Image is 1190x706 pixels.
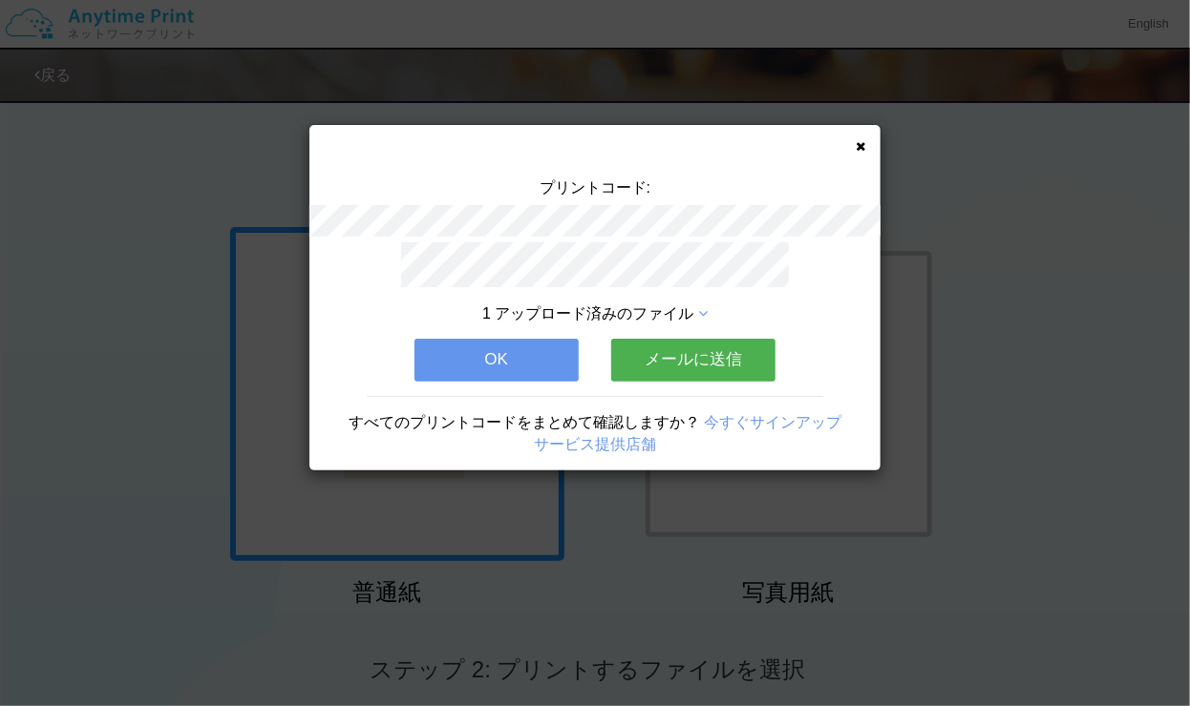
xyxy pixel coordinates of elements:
button: メールに送信 [611,339,776,381]
a: 今すぐサインアップ [704,414,841,430]
a: サービス提供店舗 [534,436,656,452]
button: OK [414,339,579,381]
span: すべてのプリントコードをまとめて確認しますか？ [349,414,700,430]
span: 1 アップロード済みのファイル [482,305,693,322]
span: プリントコード: [540,179,650,196]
